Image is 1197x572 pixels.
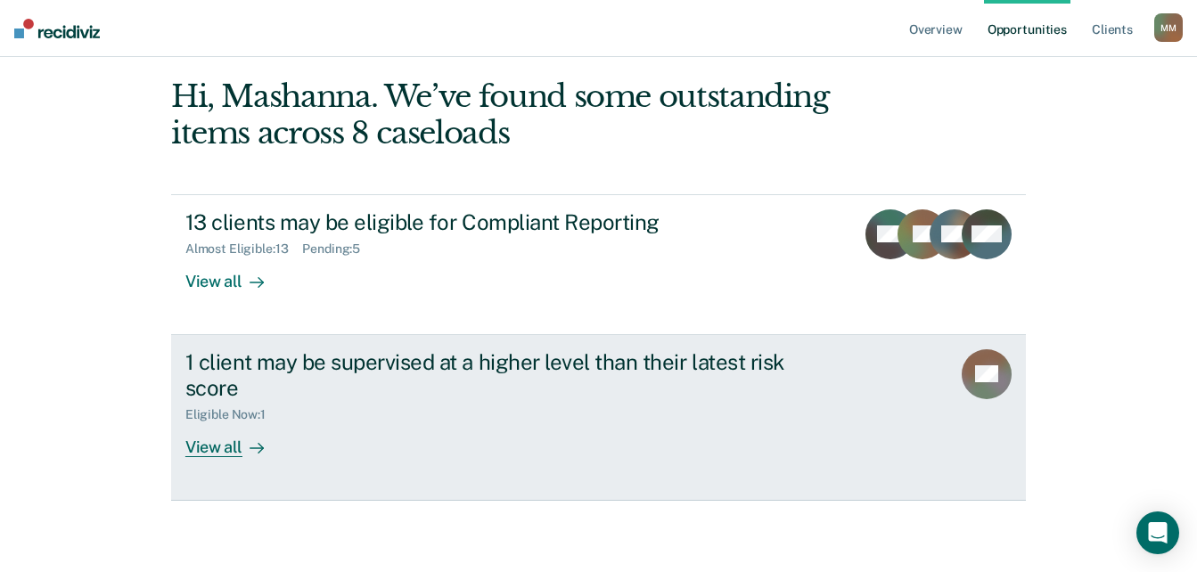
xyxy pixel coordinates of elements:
[1154,13,1183,42] div: M M
[171,78,855,151] div: Hi, Mashanna. We’ve found some outstanding items across 8 caseloads
[185,349,811,401] div: 1 client may be supervised at a higher level than their latest risk score
[185,257,285,291] div: View all
[185,407,280,422] div: Eligible Now : 1
[1136,511,1179,554] div: Open Intercom Messenger
[185,241,303,257] div: Almost Eligible : 13
[171,335,1026,501] a: 1 client may be supervised at a higher level than their latest risk scoreEligible Now:1View all
[302,241,374,257] div: Pending : 5
[185,209,811,235] div: 13 clients may be eligible for Compliant Reporting
[185,422,285,457] div: View all
[171,194,1026,335] a: 13 clients may be eligible for Compliant ReportingAlmost Eligible:13Pending:5View all
[1154,13,1183,42] button: MM
[14,19,100,38] img: Recidiviz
